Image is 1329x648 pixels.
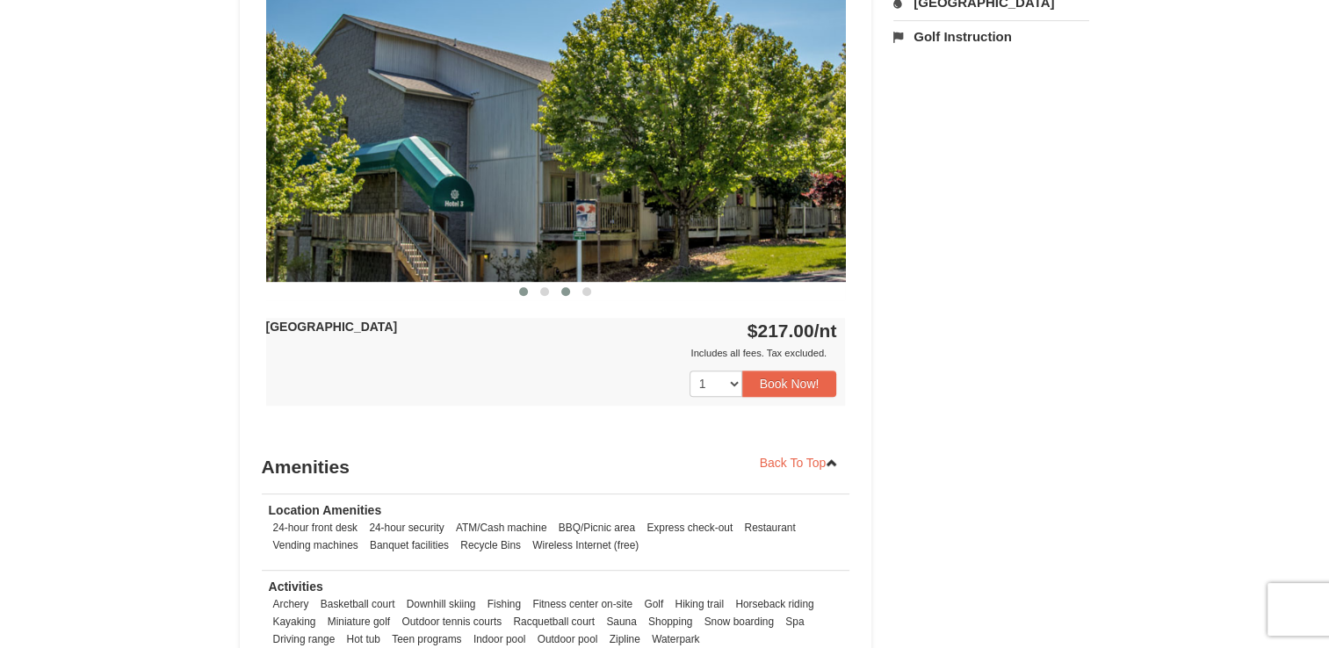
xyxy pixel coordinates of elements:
[269,613,321,630] li: Kayaking
[262,450,850,485] h3: Amenities
[483,595,525,613] li: Fishing
[266,320,398,334] strong: [GEOGRAPHIC_DATA]
[742,371,837,397] button: Book Now!
[748,320,837,341] strong: $217.00
[647,630,704,648] li: Waterpark
[269,630,340,648] li: Driving range
[533,630,603,648] li: Outdoor pool
[402,595,480,613] li: Downhill skiing
[528,536,643,554] li: Wireless Internet (free)
[451,519,552,536] li: ATM/Cash machine
[893,20,1089,53] a: Golf Instruction
[266,344,837,362] div: Includes all fees. Tax excluded.
[602,613,640,630] li: Sauna
[528,595,637,613] li: Fitness center on-site
[365,519,448,536] li: 24-hour security
[509,613,599,630] li: Racquetball court
[644,613,697,630] li: Shopping
[814,320,837,341] span: /nt
[269,519,363,536] li: 24-hour front desk
[605,630,645,648] li: Zipline
[397,613,506,630] li: Outdoor tennis courts
[269,595,314,613] li: Archery
[748,450,850,476] a: Back To Top
[323,613,394,630] li: Miniature golf
[316,595,400,613] li: Basketball court
[639,595,668,613] li: Golf
[469,630,531,648] li: Indoor pool
[781,613,808,630] li: Spa
[740,519,799,536] li: Restaurant
[456,536,525,554] li: Recycle Bins
[387,630,466,648] li: Teen programs
[642,519,737,536] li: Express check-out
[269,536,363,554] li: Vending machines
[731,595,818,613] li: Horseback riding
[700,613,778,630] li: Snow boarding
[670,595,728,613] li: Hiking trail
[365,536,453,554] li: Banquet facilities
[554,519,639,536] li: BBQ/Picnic area
[269,503,382,517] strong: Location Amenities
[269,580,323,594] strong: Activities
[343,630,385,648] li: Hot tub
